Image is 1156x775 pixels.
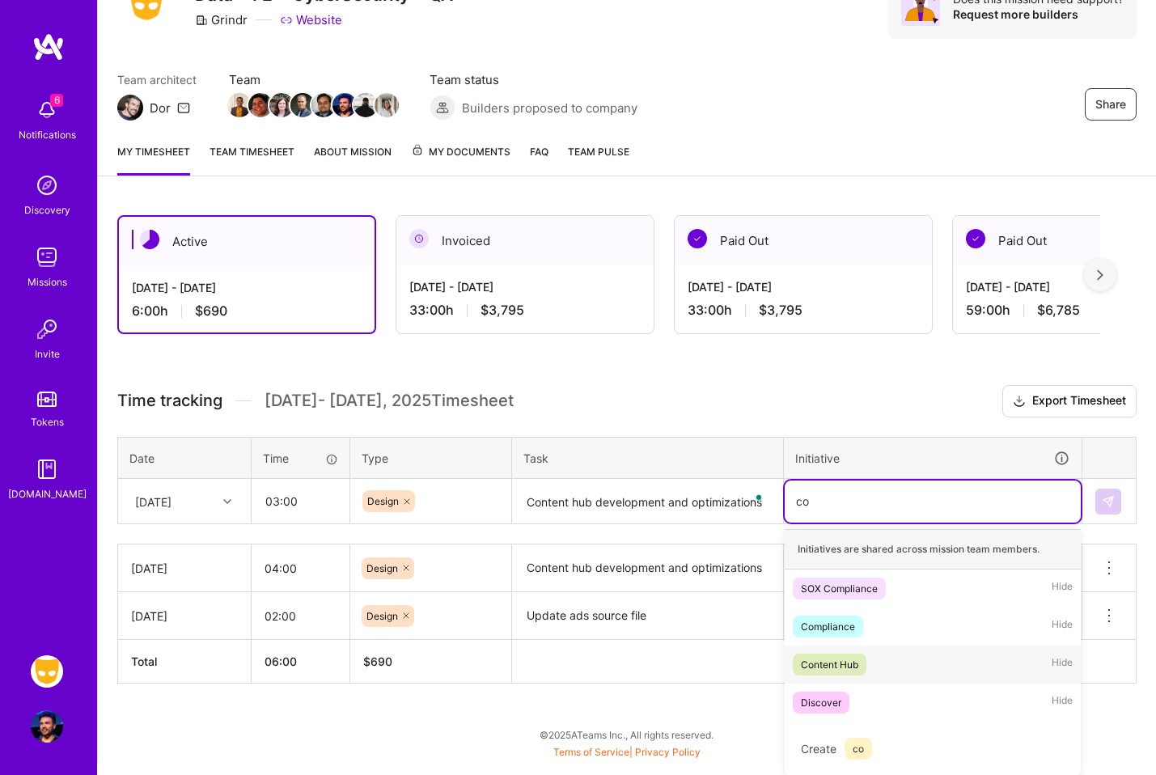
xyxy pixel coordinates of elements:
[31,710,63,743] img: User Avatar
[271,91,292,119] a: Team Member Avatar
[481,302,524,319] span: $3,795
[31,169,63,201] img: discovery
[1013,393,1026,410] i: icon Download
[290,93,315,117] img: Team Member Avatar
[801,694,841,711] div: Discover
[514,546,781,591] textarea: Content hub development and optimizations
[514,594,781,638] textarea: Update ads source file
[227,93,252,117] img: Team Member Avatar
[252,640,350,684] th: 06:00
[430,95,455,121] img: Builders proposed to company
[1002,385,1137,417] button: Export Timesheet
[269,93,294,117] img: Team Member Avatar
[409,229,429,248] img: Invoiced
[801,580,878,597] div: SOX Compliance
[366,562,398,574] span: Design
[119,217,375,266] div: Active
[131,608,238,625] div: [DATE]
[35,345,60,362] div: Invite
[118,437,252,479] th: Date
[135,493,171,510] div: [DATE]
[27,710,67,743] a: User Avatar
[366,610,398,622] span: Design
[195,14,208,27] i: icon CompanyGray
[280,11,342,28] a: Website
[118,640,252,684] th: Total
[117,143,190,176] a: My timesheet
[966,229,985,248] img: Paid Out
[793,730,1073,768] div: Create
[223,498,231,506] i: icon Chevron
[462,100,637,116] span: Builders proposed to company
[28,273,67,290] div: Missions
[1052,654,1073,675] span: Hide
[1102,495,1115,508] img: Submit
[568,146,629,158] span: Team Pulse
[350,437,512,479] th: Type
[252,480,349,523] input: HH:MM
[27,655,67,688] a: Grindr: Data + FE + CyberSecurity + QA
[785,529,1081,570] div: Initiatives are shared across mission team members.
[31,94,63,126] img: bell
[117,391,222,411] span: Time tracking
[292,91,313,119] a: Team Member Avatar
[411,143,510,161] span: My Documents
[411,143,510,176] a: My Documents
[195,303,227,320] span: $690
[250,91,271,119] a: Team Member Avatar
[195,11,248,28] div: Grindr
[795,449,1070,468] div: Initiative
[367,495,399,507] span: Design
[117,95,143,121] img: Team Architect
[252,595,349,637] input: HH:MM
[265,391,514,411] span: [DATE] - [DATE] , 2025 Timesheet
[1052,692,1073,714] span: Hide
[375,93,399,117] img: Team Member Avatar
[688,278,919,295] div: [DATE] - [DATE]
[953,6,1124,22] div: Request more builders
[131,560,238,577] div: [DATE]
[31,655,63,688] img: Grindr: Data + FE + CyberSecurity + QA
[354,93,378,117] img: Team Member Avatar
[229,71,397,88] span: Team
[1097,269,1103,281] img: right
[530,143,548,176] a: FAQ
[210,143,294,176] a: Team timesheet
[50,94,63,107] span: 6
[688,302,919,319] div: 33:00 h
[512,437,784,479] th: Task
[8,485,87,502] div: [DOMAIN_NAME]
[311,93,336,117] img: Team Member Avatar
[252,547,349,590] input: HH:MM
[1052,616,1073,637] span: Hide
[409,302,641,319] div: 33:00 h
[31,241,63,273] img: teamwork
[117,71,197,88] span: Team architect
[229,91,250,119] a: Team Member Avatar
[248,93,273,117] img: Team Member Avatar
[568,143,629,176] a: Team Pulse
[363,654,392,668] span: $ 690
[97,714,1156,755] div: © 2025 ATeams Inc., All rights reserved.
[409,278,641,295] div: [DATE] - [DATE]
[263,450,338,467] div: Time
[132,303,362,320] div: 6:00 h
[635,746,701,758] a: Privacy Policy
[314,143,392,176] a: About Mission
[177,101,190,114] i: icon Mail
[31,413,64,430] div: Tokens
[801,656,858,673] div: Content Hub
[675,216,932,265] div: Paid Out
[759,302,802,319] span: $3,795
[514,481,781,523] textarea: To enrich screen reader interactions, please activate Accessibility in Grammarly extension settings
[334,91,355,119] a: Team Member Avatar
[845,738,872,760] span: co
[140,230,159,249] img: Active
[376,91,397,119] a: Team Member Avatar
[396,216,654,265] div: Invoiced
[1095,96,1126,112] span: Share
[37,392,57,407] img: tokens
[553,746,701,758] span: |
[688,229,707,248] img: Paid Out
[31,313,63,345] img: Invite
